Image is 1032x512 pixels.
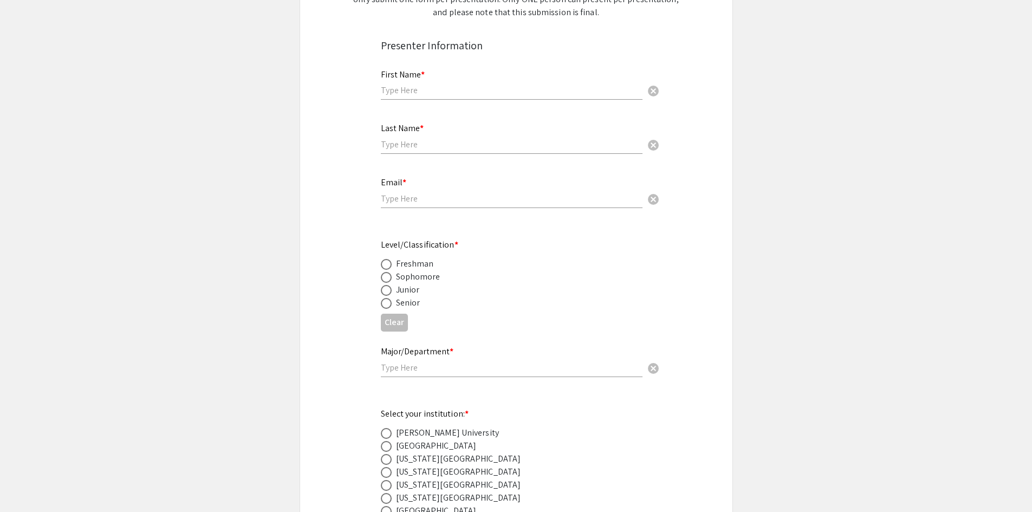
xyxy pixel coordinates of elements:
[396,426,499,439] div: [PERSON_NAME] University
[647,193,660,206] span: cancel
[642,357,664,378] button: Clear
[647,85,660,98] span: cancel
[396,257,434,270] div: Freshman
[381,408,469,419] mat-label: Select your institution:
[396,270,440,283] div: Sophomore
[381,346,453,357] mat-label: Major/Department
[381,177,406,188] mat-label: Email
[396,465,521,478] div: [US_STATE][GEOGRAPHIC_DATA]
[647,139,660,152] span: cancel
[8,463,46,504] iframe: Chat
[396,478,521,491] div: [US_STATE][GEOGRAPHIC_DATA]
[647,362,660,375] span: cancel
[381,239,458,250] mat-label: Level/Classification
[381,314,408,332] button: Clear
[381,69,425,80] mat-label: First Name
[381,122,424,134] mat-label: Last Name
[642,80,664,101] button: Clear
[396,283,420,296] div: Junior
[396,439,477,452] div: [GEOGRAPHIC_DATA]
[396,452,521,465] div: [US_STATE][GEOGRAPHIC_DATA]
[381,139,642,150] input: Type Here
[396,296,420,309] div: Senior
[381,193,642,204] input: Type Here
[642,134,664,155] button: Clear
[642,187,664,209] button: Clear
[381,85,642,96] input: Type Here
[396,491,521,504] div: [US_STATE][GEOGRAPHIC_DATA]
[381,37,652,54] div: Presenter Information
[381,362,642,373] input: Type Here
